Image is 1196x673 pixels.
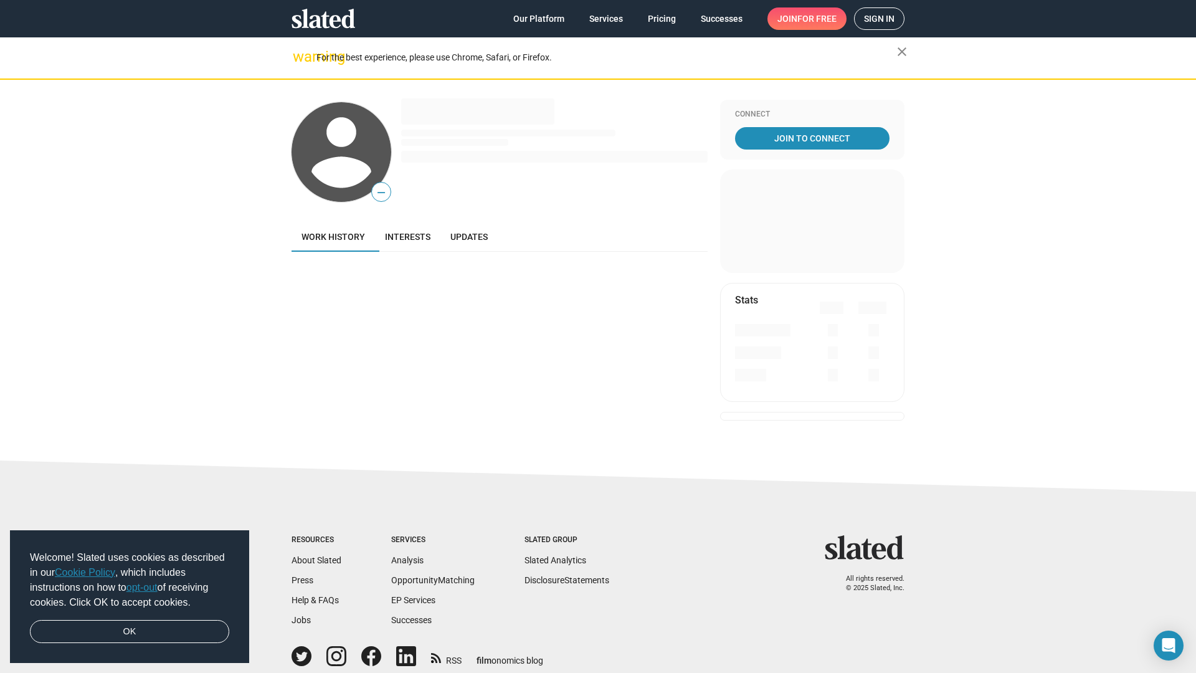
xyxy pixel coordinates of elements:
[854,7,904,30] a: Sign in
[293,49,308,64] mat-icon: warning
[648,7,676,30] span: Pricing
[292,575,313,585] a: Press
[735,294,758,307] mat-card-title: Stats
[375,222,440,252] a: Interests
[738,127,887,150] span: Join To Connect
[126,582,158,593] a: opt-out
[777,7,837,30] span: Join
[292,555,341,565] a: About Slated
[372,184,391,201] span: —
[391,575,475,585] a: OpportunityMatching
[431,647,462,667] a: RSS
[701,7,743,30] span: Successes
[10,530,249,664] div: cookieconsent
[30,550,229,610] span: Welcome! Slated uses cookies as described in our , which includes instructions on how to of recei...
[440,222,498,252] a: Updates
[292,535,341,545] div: Resources
[477,645,543,667] a: filmonomics blog
[579,7,633,30] a: Services
[301,232,365,242] span: Work history
[292,222,375,252] a: Work history
[1154,631,1184,661] div: Open Intercom Messenger
[638,7,686,30] a: Pricing
[524,535,609,545] div: Slated Group
[864,8,895,29] span: Sign in
[589,7,623,30] span: Services
[385,232,430,242] span: Interests
[524,555,586,565] a: Slated Analytics
[691,7,752,30] a: Successes
[524,575,609,585] a: DisclosureStatements
[450,232,488,242] span: Updates
[391,555,424,565] a: Analysis
[513,7,564,30] span: Our Platform
[833,575,904,593] p: All rights reserved. © 2025 Slated, Inc.
[30,620,229,644] a: dismiss cookie message
[391,595,435,605] a: EP Services
[735,127,890,150] a: Join To Connect
[477,656,491,666] span: film
[292,615,311,625] a: Jobs
[316,49,897,66] div: For the best experience, please use Chrome, Safari, or Firefox.
[391,615,432,625] a: Successes
[55,567,115,578] a: Cookie Policy
[292,595,339,605] a: Help & FAQs
[735,110,890,120] div: Connect
[503,7,574,30] a: Our Platform
[767,7,847,30] a: Joinfor free
[391,535,475,545] div: Services
[895,44,909,59] mat-icon: close
[797,7,837,30] span: for free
